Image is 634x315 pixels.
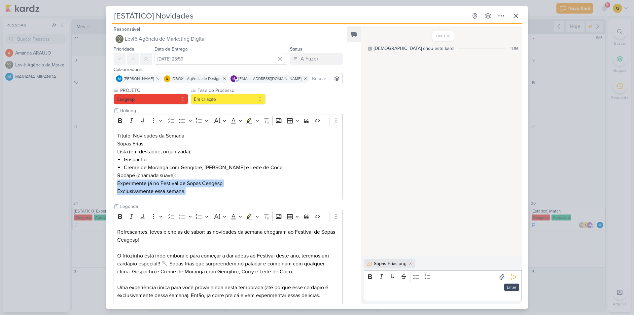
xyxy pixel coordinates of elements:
[197,87,265,94] label: Fase do Processo
[114,210,343,223] div: Editor toolbar
[290,53,343,65] button: A Fazer
[311,75,341,83] input: Buscar
[374,260,406,267] div: Sopas Frias.png
[124,164,339,172] li: Creme de Moranga com Gengibre, [PERSON_NAME] e Leite de Coco
[114,94,188,104] button: Ceagesp
[117,228,339,244] p: Refrescantes, leves e cheias de sabor: as novidades da semana chegaram ao Festival de Sopas Ceagesp!
[164,75,170,82] img: IDBOX - Agência de Design
[364,283,522,301] div: Editor editing area: main
[374,45,454,52] div: [DEMOGRAPHIC_DATA] criou este kard
[172,76,221,82] span: IDBOX - Agência de Design
[112,10,468,22] input: Kard Sem Título
[117,172,339,195] p: Rodapé (chamada suave): Experimente já no Festival de Sopas Ceagesp Exclusivamente essa semana.
[155,53,287,65] input: Select a date
[114,33,343,45] button: Leviê Agência de Marketing Digital
[114,46,134,52] label: Prioridade
[117,244,339,276] p: O friozinho está indo embora e para começar a dar adeus ao Festival deste ano, teremos um cardápi...
[114,66,343,73] div: Colaboradores
[504,284,519,291] div: Enter
[119,203,343,210] input: Texto sem título
[117,148,339,156] p: Lista (em destaque, organizada):
[300,55,318,63] div: A Fazer
[116,75,123,82] img: MARIANA MIRANDA
[510,46,518,52] div: 11:56
[232,77,235,81] p: m
[114,127,343,201] div: Editor editing area: main
[125,35,206,43] span: Leviê Agência de Marketing Digital
[114,114,343,127] div: Editor toolbar
[290,46,302,52] label: Status
[124,76,154,82] span: [PERSON_NAME]
[120,87,188,94] label: PROJETO
[155,46,188,52] label: Data de Entrega
[238,76,301,82] span: [EMAIL_ADDRESS][DOMAIN_NAME]
[117,132,339,148] p: Título: Novidades da Semana Sopas Frias
[117,284,339,299] p: Uma experiência única para você provar ainda nesta temporada (até porque esse cardápio é exclusiv...
[114,26,140,32] label: Responsável
[116,35,123,43] img: Leviê Agência de Marketing Digital
[191,94,265,104] button: Em criação
[124,156,339,164] li: Gaspacho
[119,107,343,114] input: Texto sem título
[230,75,237,82] div: mlegnaioli@gmail.com
[364,270,522,283] div: Editor toolbar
